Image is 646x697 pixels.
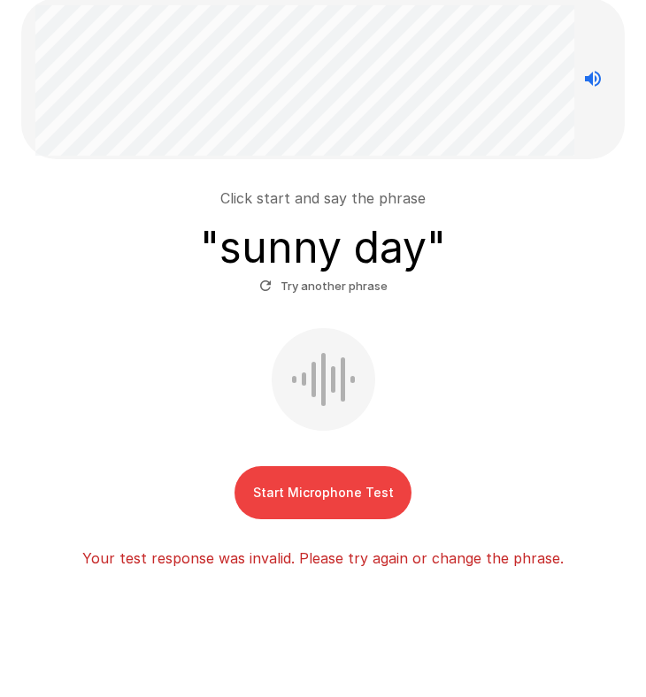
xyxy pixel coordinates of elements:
[575,61,611,96] button: Stop reading questions aloud
[220,188,426,209] p: Click start and say the phrase
[200,223,446,272] h3: " sunny day "
[255,272,392,300] button: Try another phrase
[82,548,564,569] p: Your test response was invalid. Please try again or change the phrase.
[235,466,411,519] button: Start Microphone Test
